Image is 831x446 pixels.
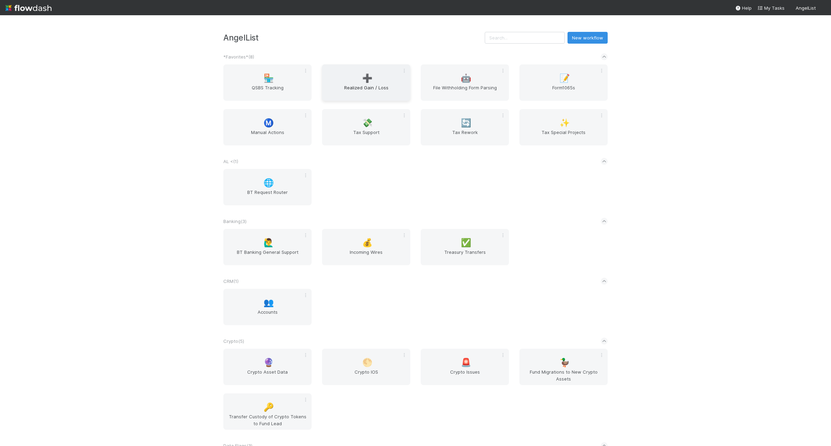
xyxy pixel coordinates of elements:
[757,5,785,11] a: My Tasks
[325,84,408,98] span: Realized Gain / Loss
[421,349,509,385] a: 🚨Crypto Issues
[223,109,312,145] a: Ⓜ️Manual Actions
[223,218,247,224] span: Banking ( 3 )
[322,64,410,101] a: ➕Realized Gain / Loss
[421,64,509,101] a: 🤖File Withholding Form Parsing
[423,129,506,143] span: Tax Rework
[522,129,605,143] span: Tax Special Projects
[796,5,816,11] span: AngelList
[560,118,570,127] span: ✨
[263,238,274,247] span: 🙋‍♂️
[423,84,506,98] span: File Withholding Form Parsing
[519,64,608,101] a: 📝Form1065s
[325,368,408,382] span: Crypto IOS
[519,349,608,385] a: 🦆Fund Migrations to New Crypto Assets
[223,338,244,344] span: Crypto ( 5 )
[522,84,605,98] span: Form1065s
[263,178,274,187] span: 🌐
[362,118,373,127] span: 💸
[522,368,605,382] span: Fund Migrations to New Crypto Assets
[519,109,608,145] a: ✨Tax Special Projects
[223,289,312,325] a: 👥Accounts
[223,169,312,205] a: 🌐BT Request Router
[735,5,752,11] div: Help
[226,189,309,203] span: BT Request Router
[421,229,509,265] a: ✅Treasury Transfers
[226,368,309,382] span: Crypto Asset Data
[263,358,274,367] span: 🔮
[423,249,506,262] span: Treasury Transfers
[485,32,565,44] input: Search...
[226,84,309,98] span: QSBS Tracking
[223,54,254,60] span: *Favorites* ( 8 )
[560,358,570,367] span: 🦆
[6,2,52,14] img: logo-inverted-e16ddd16eac7371096b0.svg
[322,229,410,265] a: 💰Incoming Wires
[223,229,312,265] a: 🙋‍♂️BT Banking General Support
[461,238,471,247] span: ✅
[461,74,471,83] span: 🤖
[226,309,309,322] span: Accounts
[819,5,825,12] img: avatar_04ed6c9e-3b93-401c-8c3a-8fad1b1fc72c.png
[362,74,373,83] span: ➕
[461,118,471,127] span: 🔄
[263,403,274,412] span: 🔑
[223,278,239,284] span: CRM ( 1 )
[322,109,410,145] a: 💸Tax Support
[223,349,312,385] a: 🔮Crypto Asset Data
[325,129,408,143] span: Tax Support
[325,249,408,262] span: Incoming Wires
[226,249,309,262] span: BT Banking General Support
[560,74,570,83] span: 📝
[223,64,312,101] a: 🏪QSBS Tracking
[226,129,309,143] span: Manual Actions
[757,5,785,11] span: My Tasks
[263,118,274,127] span: Ⓜ️
[226,413,309,427] span: Transfer Custody of Crypto Tokens to Fund Lead
[568,32,608,44] button: New workflow
[263,74,274,83] span: 🏪
[362,238,373,247] span: 💰
[223,159,238,164] span: AL < ( 1 )
[423,368,506,382] span: Crypto Issues
[362,358,373,367] span: 🌕
[421,109,509,145] a: 🔄Tax Rework
[223,393,312,430] a: 🔑Transfer Custody of Crypto Tokens to Fund Lead
[263,298,274,307] span: 👥
[322,349,410,385] a: 🌕Crypto IOS
[223,33,485,42] h3: AngelList
[461,358,471,367] span: 🚨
